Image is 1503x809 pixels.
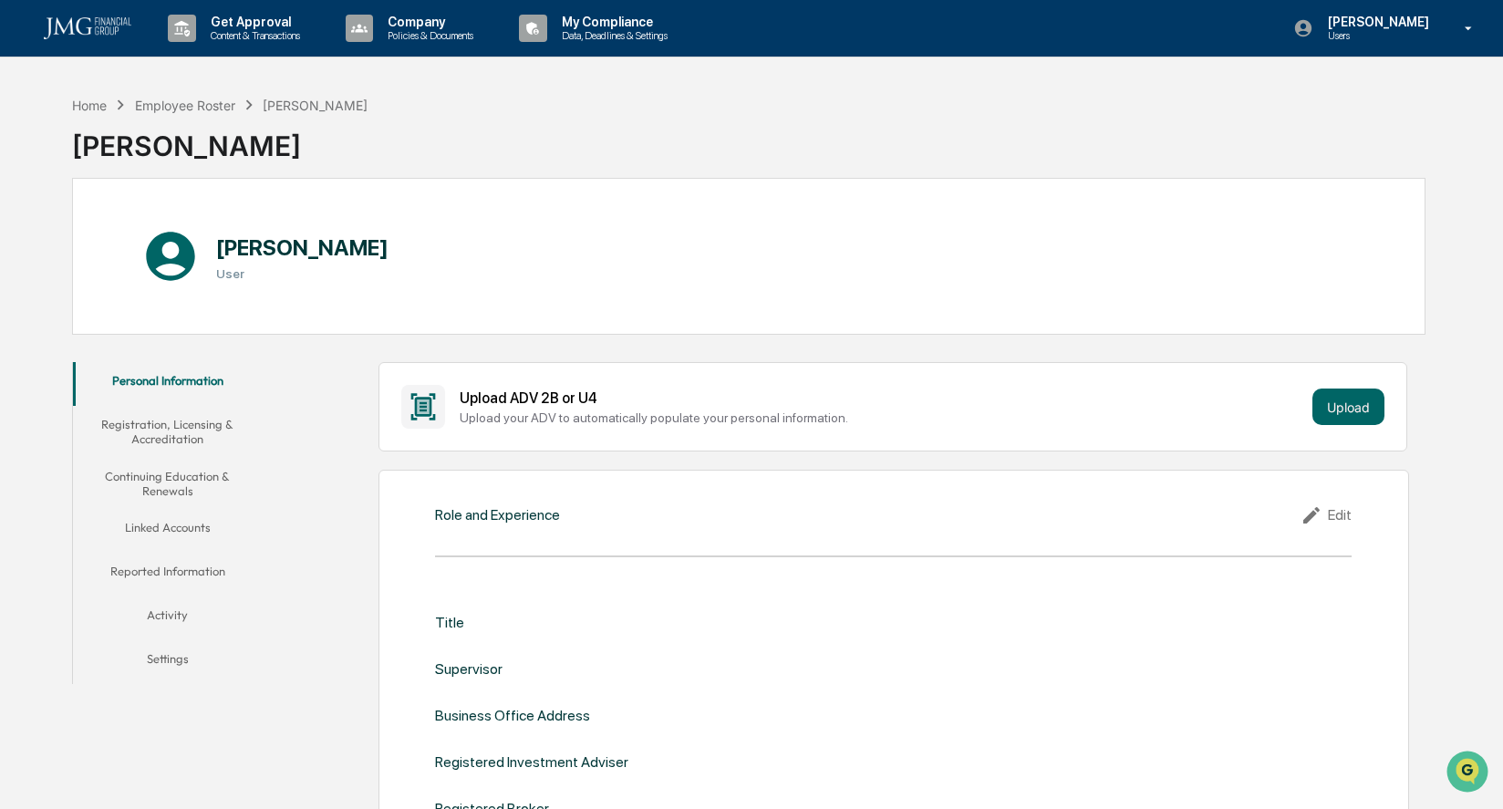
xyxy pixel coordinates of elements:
[435,506,560,524] div: Role and Experience
[216,234,389,261] h1: [PERSON_NAME]
[373,15,482,29] p: Company
[62,158,231,172] div: We're available if you need us!
[435,614,464,631] div: Title
[44,17,131,39] img: logo
[73,553,262,596] button: Reported Information
[73,458,262,510] button: Continuing Education & Renewals
[72,115,368,162] div: [PERSON_NAME]
[1313,15,1438,29] p: [PERSON_NAME]
[1312,389,1384,425] button: Upload
[36,230,118,248] span: Preclearance
[216,266,389,281] h3: User
[150,230,226,248] span: Attestations
[62,140,299,158] div: Start new chat
[73,362,262,684] div: secondary tabs example
[73,362,262,406] button: Personal Information
[18,232,33,246] div: 🖐️
[435,753,628,771] div: Registered Investment Adviser
[460,389,1305,407] div: Upload ADV 2B or U4
[435,660,503,678] div: Supervisor
[373,29,482,42] p: Policies & Documents
[18,266,33,281] div: 🔎
[18,140,51,172] img: 1746055101610-c473b297-6a78-478c-a979-82029cc54cd1
[18,38,332,67] p: How can we help?
[36,264,115,283] span: Data Lookup
[1301,504,1352,526] div: Edit
[132,232,147,246] div: 🗄️
[135,98,235,113] div: Employee Roster
[181,309,221,323] span: Pylon
[73,640,262,684] button: Settings
[460,410,1305,425] div: Upload your ADV to automatically populate your personal information.
[73,596,262,640] button: Activity
[73,509,262,553] button: Linked Accounts
[310,145,332,167] button: Start new chat
[129,308,221,323] a: Powered byPylon
[263,98,368,113] div: [PERSON_NAME]
[11,223,125,255] a: 🖐️Preclearance
[435,707,590,724] div: Business Office Address
[72,98,107,113] div: Home
[547,29,677,42] p: Data, Deadlines & Settings
[73,406,262,458] button: Registration, Licensing & Accreditation
[196,29,309,42] p: Content & Transactions
[196,15,309,29] p: Get Approval
[547,15,677,29] p: My Compliance
[1313,29,1438,42] p: Users
[1445,749,1494,798] iframe: Open customer support
[11,257,122,290] a: 🔎Data Lookup
[125,223,233,255] a: 🗄️Attestations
